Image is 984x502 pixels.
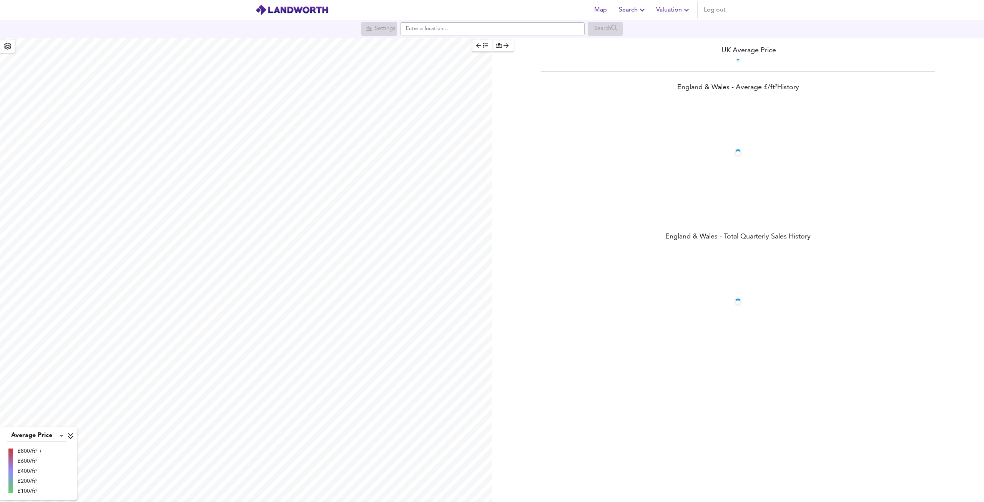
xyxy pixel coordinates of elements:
div: £800/ft² + [18,447,42,455]
button: Valuation [653,2,694,18]
span: Log out [704,5,726,15]
input: Enter a location... [400,22,585,35]
div: Search for a location first or explore the map [361,22,397,36]
div: £600/ft² [18,457,42,465]
div: UK Average Price [492,45,984,56]
span: Map [591,5,610,15]
button: Log out [701,2,729,18]
div: Average Price [7,430,66,442]
div: £200/ft² [18,477,42,485]
div: £100/ft² [18,487,42,495]
div: Search for a location first or explore the map [588,22,623,36]
img: logo [255,4,329,16]
button: Map [588,2,613,18]
button: Search [616,2,650,18]
div: England & Wales - Total Quarterly Sales History [492,232,984,243]
span: Search [619,5,647,15]
span: Valuation [656,5,691,15]
div: England & Wales - Average £/ ft² History [492,83,984,93]
div: £400/ft² [18,467,42,475]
